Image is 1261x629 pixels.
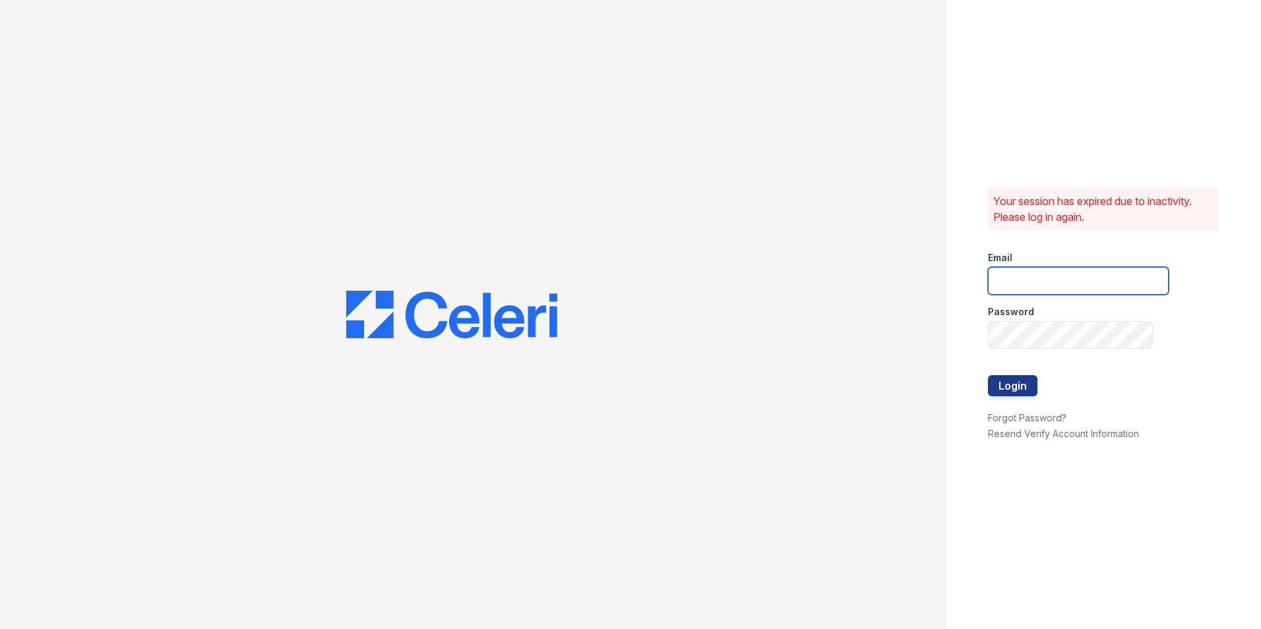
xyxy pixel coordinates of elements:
label: Password [988,305,1034,318]
img: CE_Logo_Blue-a8612792a0a2168367f1c8372b55b34899dd931a85d93a1a3d3e32e68fde9ad4.png [346,291,557,338]
a: Forgot Password? [988,412,1066,423]
p: Your session has expired due to inactivity. Please log in again. [993,193,1214,225]
button: Login [988,375,1037,396]
label: Email [988,251,1012,264]
a: Resend Verify Account Information [988,428,1139,439]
